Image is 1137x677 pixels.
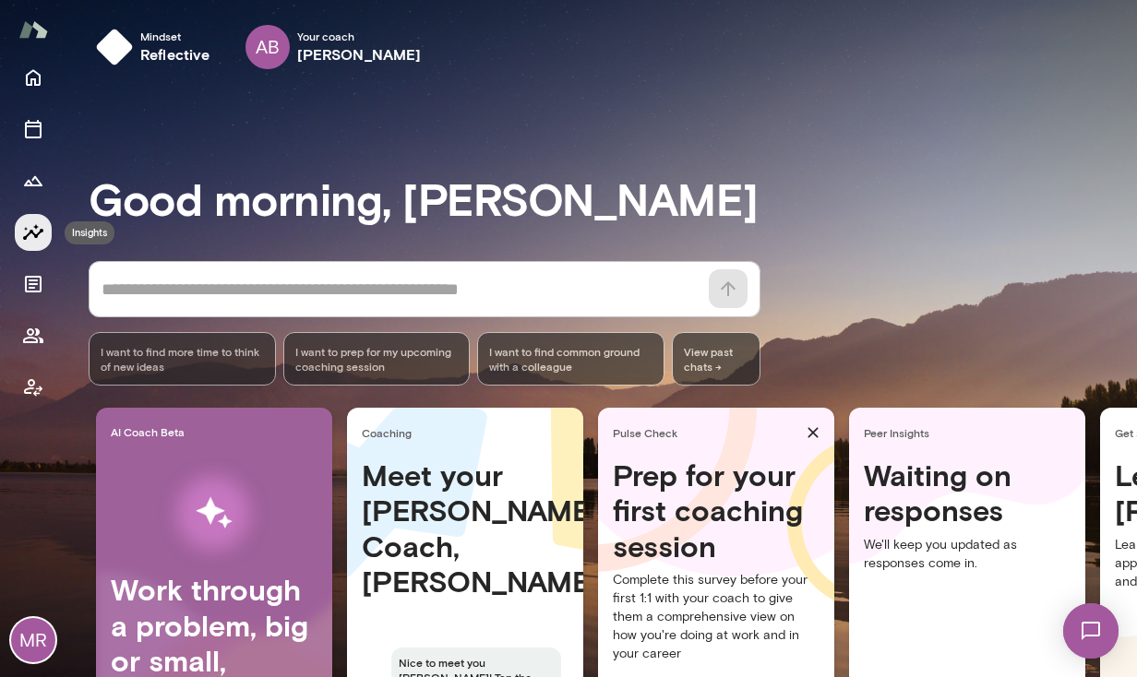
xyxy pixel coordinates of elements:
h6: reflective [140,43,210,65]
h4: Waiting on responses [864,457,1071,529]
div: MR [11,618,55,662]
h4: Meet your [PERSON_NAME] Coach, [PERSON_NAME] [362,457,568,600]
span: I want to prep for my upcoming coaching session [295,344,459,374]
img: mindset [96,29,133,65]
span: I want to find more time to think of new ideas [101,344,264,374]
span: Coaching [362,425,576,440]
span: Peer Insights [864,425,1078,440]
button: Mindsetreflective [89,18,225,77]
img: Mento [18,12,48,47]
span: I want to find common ground with a colleague [489,344,652,374]
button: Members [15,317,52,354]
button: Home [15,59,52,96]
span: Pulse Check [613,425,799,440]
span: AI Coach Beta [111,424,325,439]
button: Sessions [15,111,52,148]
div: ABYour coach[PERSON_NAME] [233,18,435,77]
span: View past chats -> [672,332,760,386]
button: Insights [15,214,52,251]
p: We'll keep you updated as responses come in. [864,536,1071,573]
div: I want to prep for my upcoming coaching session [283,332,471,386]
div: AB [245,25,290,69]
span: Your coach [297,29,422,43]
span: Mindset [140,29,210,43]
div: Insights [65,221,114,244]
button: Documents [15,266,52,303]
div: I want to find more time to think of new ideas [89,332,276,386]
div: I want to find common ground with a colleague [477,332,664,386]
button: Growth Plan [15,162,52,199]
p: Complete this survey before your first 1:1 with your coach to give them a comprehensive view on h... [613,571,820,663]
button: Coach app [15,369,52,406]
h6: [PERSON_NAME] [297,43,422,65]
h3: Good morning, [PERSON_NAME] [89,172,1137,224]
h4: Prep for your first coaching session [613,457,820,564]
img: AI Workflows [132,455,296,572]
